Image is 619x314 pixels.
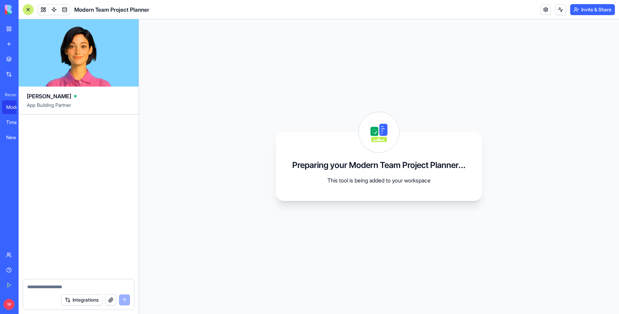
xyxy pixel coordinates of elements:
span: Recent [2,92,17,98]
span: Modern Team Project Planner [74,5,149,14]
img: logo [5,5,47,14]
h3: Preparing your Modern Team Project Planner... [292,160,466,171]
button: Integrations [61,294,102,305]
div: TimeTracker Pro [6,119,25,126]
span: [PERSON_NAME] [27,92,71,100]
button: Invite & Share [570,4,615,15]
span: W [3,299,14,310]
span: App Building Partner [27,102,130,114]
a: Modern Team Project Planner [2,100,30,114]
div: Modern Team Project Planner [6,104,25,111]
a: New App חיבור לינקדאין [2,131,30,144]
p: This tool is being added to your workspace [310,176,448,184]
a: TimeTracker Pro [2,115,30,129]
div: New App חיבור לינקדאין [6,134,25,141]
